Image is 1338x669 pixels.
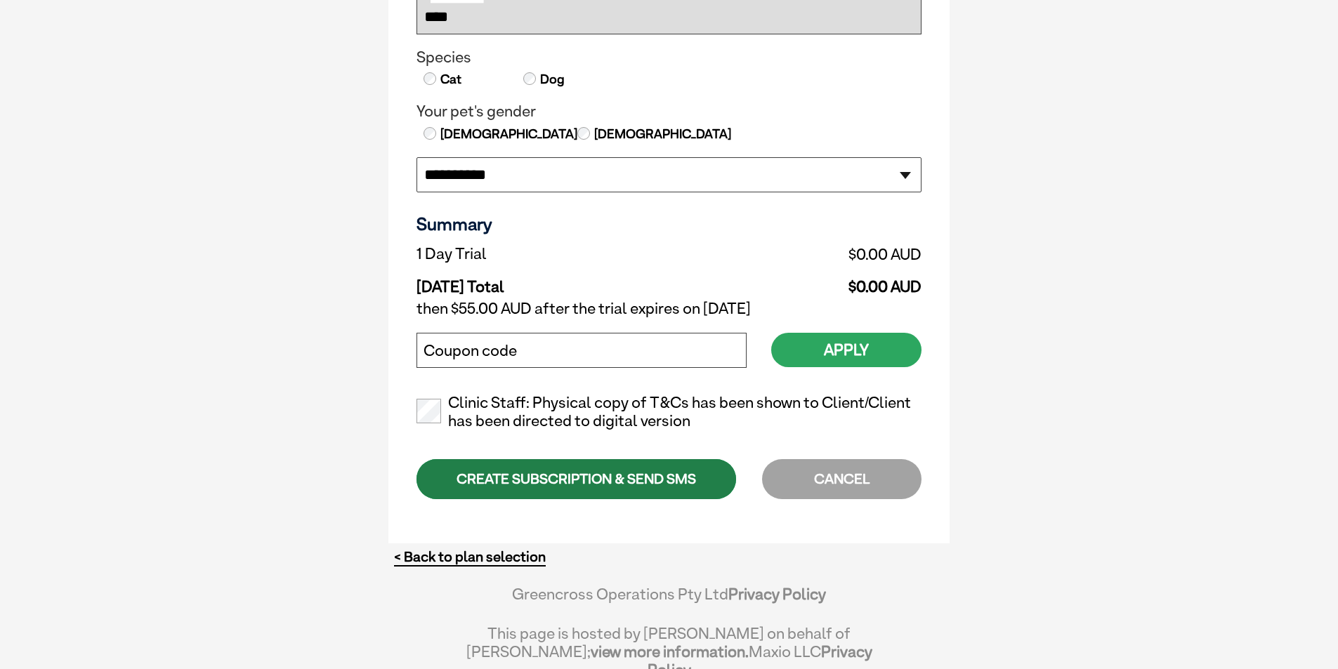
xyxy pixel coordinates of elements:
td: then $55.00 AUD after the trial expires on [DATE] [417,296,921,322]
label: Clinic Staff: Physical copy of T&Cs has been shown to Client/Client has been directed to digital ... [417,394,921,430]
button: Apply [771,333,921,367]
h3: Summary [417,213,921,234]
a: < Back to plan selection [394,548,546,566]
div: Greencross Operations Pty Ltd [466,585,872,617]
td: 1 Day Trial [417,241,691,267]
input: Clinic Staff: Physical copy of T&Cs has been shown to Client/Client has been directed to digital ... [417,399,441,423]
legend: Species [417,48,921,67]
td: $0.00 AUD [691,241,921,267]
legend: Your pet's gender [417,102,921,121]
div: CREATE SUBSCRIPTION & SEND SMS [417,459,736,499]
a: view more information. [591,642,749,661]
td: [DATE] Total [417,267,691,296]
div: CANCEL [762,459,921,499]
label: Coupon code [424,342,517,360]
a: Privacy Policy [728,585,826,603]
td: $0.00 AUD [691,267,921,296]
